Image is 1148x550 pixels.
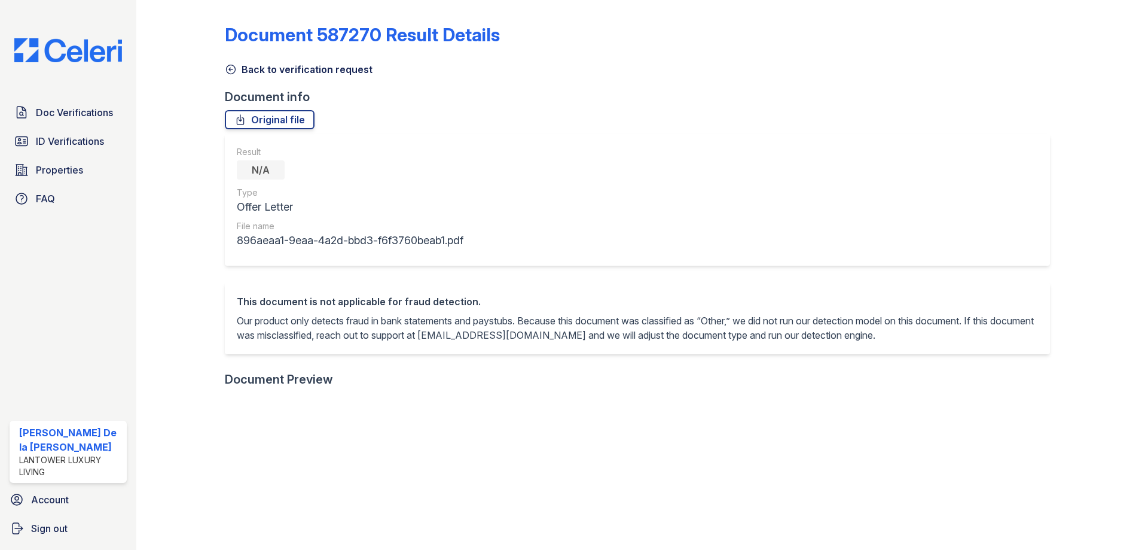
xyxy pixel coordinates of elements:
span: Properties [36,163,83,177]
span: Doc Verifications [36,105,113,120]
div: Document info [225,89,1060,105]
span: Sign out [31,521,68,536]
div: Type [237,187,463,199]
a: Original file [225,110,315,129]
div: N/A [237,160,285,180]
a: ID Verifications [10,129,127,153]
div: Lantower Luxury Living [19,454,122,478]
span: Account [31,493,69,507]
div: File name [237,220,463,232]
a: Account [5,488,132,512]
a: Sign out [5,516,132,540]
img: CE_Logo_Blue-a8612792a0a2168367f1c8372b55b34899dd931a85d93a1a3d3e32e68fde9ad4.png [5,38,132,62]
div: This document is not applicable for fraud detection. [237,294,1038,309]
span: ID Verifications [36,134,104,148]
p: Our product only detects fraud in bank statements and paystubs. Because this document was classif... [237,314,1038,342]
span: FAQ [36,192,55,206]
a: Properties [10,158,127,182]
a: Document 587270 Result Details [225,24,500,45]
a: Doc Verifications [10,101,127,124]
a: Back to verification request [225,62,373,77]
div: 896aeaa1-9eaa-4a2d-bbd3-f6f3760beab1.pdf [237,232,463,249]
a: FAQ [10,187,127,211]
div: Document Preview [225,371,333,388]
div: [PERSON_NAME] De la [PERSON_NAME] [19,426,122,454]
div: Result [237,146,463,158]
div: Offer Letter [237,199,463,215]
